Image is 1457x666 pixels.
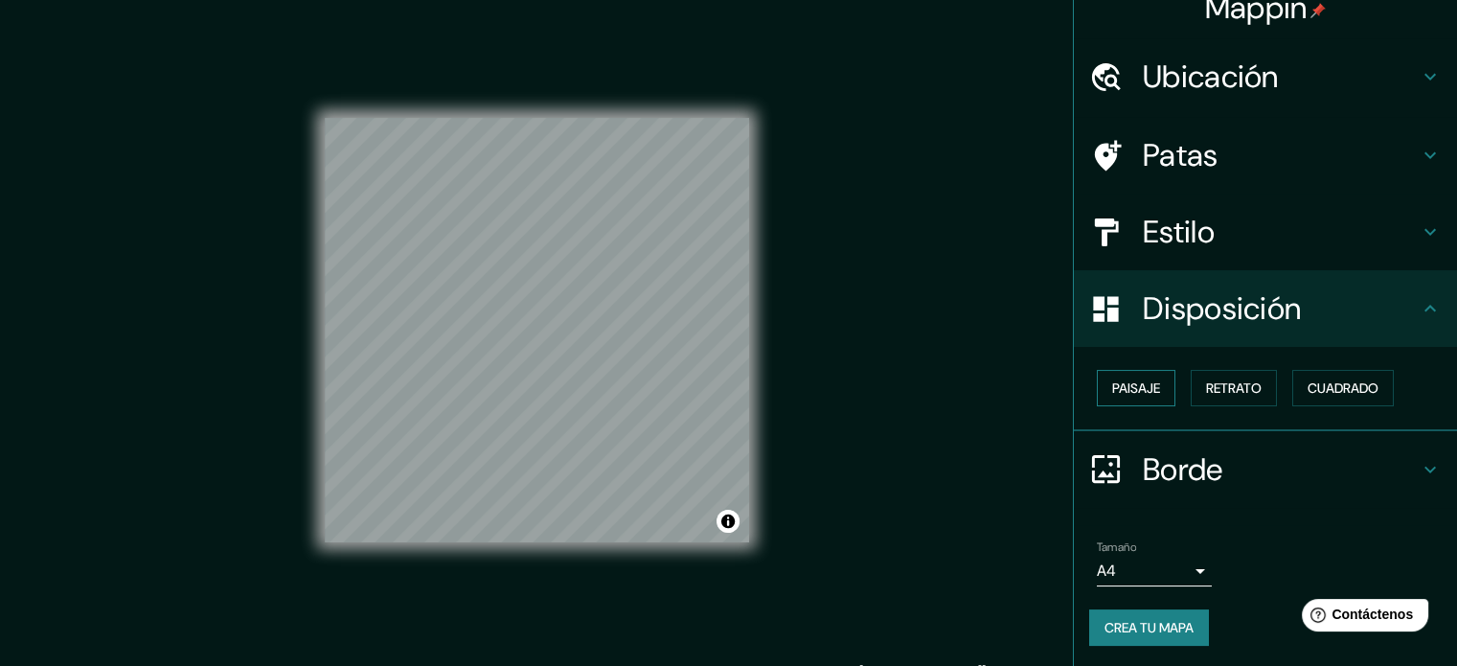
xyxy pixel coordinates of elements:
div: Patas [1074,117,1457,194]
font: Tamaño [1097,540,1136,555]
canvas: Mapa [325,118,749,542]
div: Disposición [1074,270,1457,347]
font: Disposición [1143,288,1301,329]
button: Activar o desactivar atribución [717,510,740,533]
font: Paisaje [1112,379,1160,397]
font: Cuadrado [1308,379,1378,397]
font: Retrato [1206,379,1262,397]
button: Crea tu mapa [1089,609,1209,646]
font: Crea tu mapa [1104,619,1194,636]
button: Paisaje [1097,370,1175,406]
button: Retrato [1191,370,1277,406]
font: Estilo [1143,212,1215,252]
div: A4 [1097,556,1212,586]
button: Cuadrado [1292,370,1394,406]
div: Borde [1074,431,1457,508]
font: A4 [1097,561,1116,581]
font: Borde [1143,449,1223,490]
font: Ubicación [1143,57,1279,97]
div: Estilo [1074,194,1457,270]
font: Patas [1143,135,1218,175]
div: Ubicación [1074,38,1457,115]
iframe: Lanzador de widgets de ayuda [1286,591,1436,645]
img: pin-icon.png [1310,3,1326,18]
